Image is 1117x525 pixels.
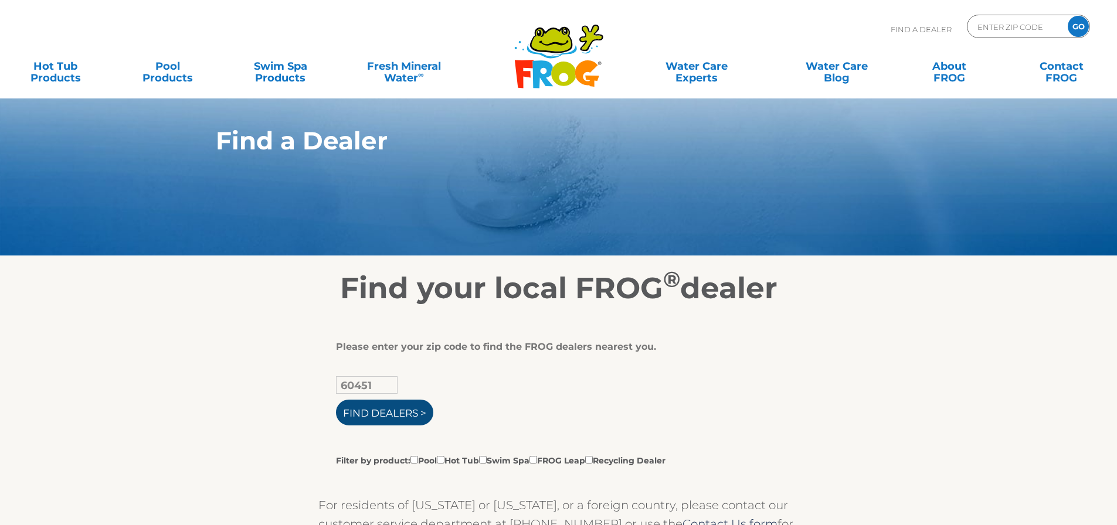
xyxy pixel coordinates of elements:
[336,341,773,353] div: Please enter your zip code to find the FROG dealers nearest you.
[410,456,418,463] input: Filter by product:PoolHot TubSwim SpaFROG LeapRecycling Dealer
[124,54,212,78] a: PoolProducts
[626,54,768,78] a: Water CareExperts
[905,54,993,78] a: AboutFROG
[663,266,680,292] sup: ®
[891,15,952,44] p: Find A Dealer
[418,70,424,79] sup: ∞
[237,54,324,78] a: Swim SpaProducts
[336,454,666,466] label: Filter by product: Pool Hot Tub Swim Spa FROG Leap Recycling Dealer
[437,456,444,463] input: Filter by product:PoolHot TubSwim SpaFROG LeapRecycling Dealer
[216,127,847,155] h1: Find a Dealer
[529,456,537,463] input: Filter by product:PoolHot TubSwim SpaFROG LeapRecycling Dealer
[336,400,433,425] input: Find Dealers >
[12,54,99,78] a: Hot TubProducts
[976,18,1055,35] input: Zip Code Form
[1068,16,1089,37] input: GO
[585,456,593,463] input: Filter by product:PoolHot TubSwim SpaFROG LeapRecycling Dealer
[1018,54,1105,78] a: ContactFROG
[349,54,459,78] a: Fresh MineralWater∞
[793,54,880,78] a: Water CareBlog
[479,456,487,463] input: Filter by product:PoolHot TubSwim SpaFROG LeapRecycling Dealer
[198,271,919,306] h2: Find your local FROG dealer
